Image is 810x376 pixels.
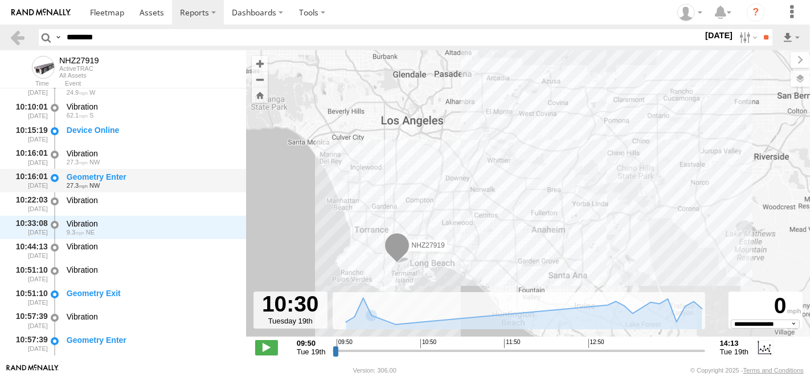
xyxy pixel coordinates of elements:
[89,112,93,119] span: Heading: 179
[747,3,765,22] i: ?
[353,367,396,374] div: Version: 306.00
[67,288,235,298] div: Geometry Exit
[9,100,49,121] div: 10:10:01 [DATE]
[67,229,84,236] span: 9.3
[743,367,804,374] a: Terms and Conditions
[297,347,326,356] span: Tue 19th Aug 2025
[412,241,445,249] span: NHZ27919
[720,339,749,347] strong: 14:13
[720,347,749,356] span: Tue 19th Aug 2025
[67,125,235,135] div: Device Online
[67,312,235,322] div: Vibration
[690,367,804,374] div: © Copyright 2025 -
[89,89,95,96] span: Heading: 265
[735,29,759,46] label: Search Filter Options
[6,365,59,376] a: Visit our Website
[673,4,706,21] div: Zulema McIntosch
[67,182,88,189] span: 27.3
[67,241,235,252] div: Vibration
[252,71,268,87] button: Zoom out
[59,56,99,65] div: NHZ27919 - View Asset History
[89,182,100,189] span: Heading: 320
[67,148,235,159] div: Vibration
[297,339,326,347] strong: 09:50
[9,263,49,284] div: 10:51:10 [DATE]
[703,29,735,42] label: [DATE]
[782,29,801,46] label: Export results as...
[9,217,49,238] div: 10:33:08 [DATE]
[252,87,268,103] button: Zoom Home
[9,310,49,331] div: 10:57:39 [DATE]
[9,286,49,308] div: 10:51:10 [DATE]
[67,172,235,182] div: Geometry Enter
[54,29,63,46] label: Search Query
[67,102,235,112] div: Vibration
[9,29,26,46] a: Back to previous Page
[11,9,71,17] img: rand-logo.svg
[9,170,49,191] div: 10:16:01 [DATE]
[67,159,88,165] span: 27.3
[65,81,246,87] div: Event
[9,81,49,87] div: Time
[59,65,99,72] div: ActiveTRAC
[9,123,49,144] div: 10:15:19 [DATE]
[730,293,801,320] div: 0
[67,112,88,119] span: 62.1
[86,229,95,236] span: Heading: 61
[89,159,100,165] span: Heading: 320
[420,339,436,348] span: 10:50
[67,195,235,205] div: Vibration
[67,265,235,275] div: Vibration
[252,56,268,71] button: Zoom in
[255,340,278,355] label: Play/Stop
[67,89,88,96] span: 24.9
[9,147,49,168] div: 10:16:01 [DATE]
[67,335,235,345] div: Geometry Enter
[337,339,353,348] span: 09:50
[59,72,99,79] div: All Assets
[588,339,604,348] span: 12:50
[9,240,49,261] div: 10:44:13 [DATE]
[9,193,49,215] div: 10:22:03 [DATE]
[9,333,49,354] div: 10:57:39 [DATE]
[504,339,520,348] span: 11:50
[67,219,235,229] div: Vibration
